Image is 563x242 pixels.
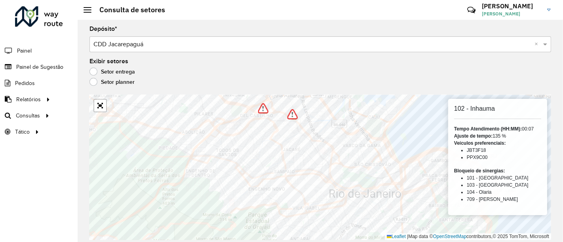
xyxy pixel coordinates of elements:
span: Painel [17,47,32,55]
img: Bloqueio de sinergias [287,109,298,119]
h6: 102 - Inhauma [454,105,541,112]
label: Depósito [89,24,117,34]
li: 709 - [PERSON_NAME] [467,196,541,203]
strong: Ajuste de tempo: [454,133,493,139]
span: Painel de Sugestão [16,63,63,71]
span: Consultas [16,112,40,120]
h3: [PERSON_NAME] [482,2,541,10]
span: [PERSON_NAME] [482,10,541,17]
a: OpenStreetMap [433,234,467,239]
img: Bloqueio de sinergias [258,103,268,113]
strong: Tempo Atendimento (HH:MM): [454,126,522,132]
a: Abrir mapa em tela cheia [94,100,106,112]
a: Contato Rápido [463,2,480,19]
span: Relatórios [16,95,41,104]
strong: Bloqueio de sinergias: [454,168,505,174]
span: Pedidos [15,79,35,87]
strong: Veículos preferenciais: [454,140,506,146]
h2: Consulta de setores [91,6,165,14]
span: | [407,234,408,239]
div: Map data © contributors,© 2025 TomTom, Microsoft [385,233,551,240]
span: Clear all [534,40,541,49]
li: 101 - [GEOGRAPHIC_DATA] [467,174,541,181]
label: Setor entrega [89,68,135,76]
li: 104 - Olaria [467,189,541,196]
a: Leaflet [387,234,406,239]
li: PPX9C00 [467,154,541,161]
div: 00:07 [454,125,541,132]
label: Setor planner [89,78,135,86]
li: JBT3F18 [467,147,541,154]
li: 103 - [GEOGRAPHIC_DATA] [467,181,541,189]
span: Tático [15,128,30,136]
div: 135 % [454,132,541,140]
label: Exibir setores [89,57,128,66]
